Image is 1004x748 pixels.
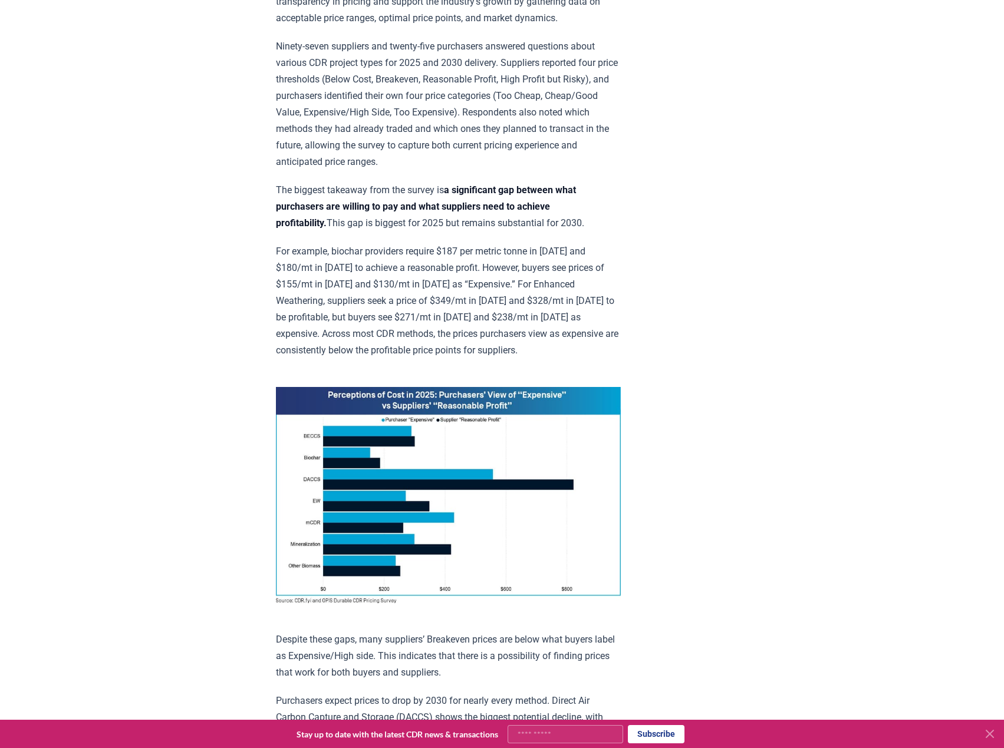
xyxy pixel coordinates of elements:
[276,38,621,170] p: Ninety-seven suppliers and twenty-five purchasers answered questions about various CDR project ty...
[276,631,621,681] p: Despite these gaps, many suppliers’ Breakeven prices are below what buyers label as Expensive/Hig...
[276,184,576,229] strong: a significant gap between what purchasers are willing to pay and what suppliers need to achieve p...
[276,243,621,359] p: For example, biochar providers require $187 per metric tonne in [DATE] and $180/mt in [DATE] to a...
[276,182,621,231] p: The biggest takeaway from the survey is This gap is biggest for 2025 but remains substantial for ...
[276,387,621,603] img: blog post image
